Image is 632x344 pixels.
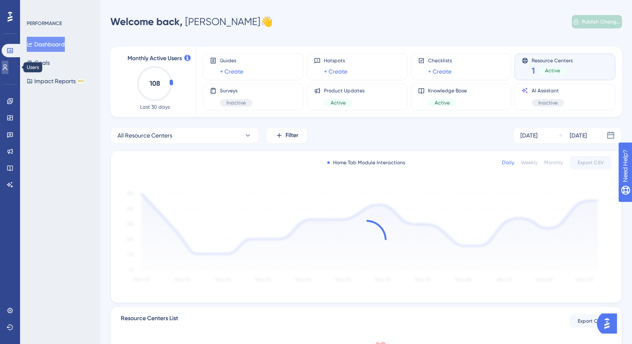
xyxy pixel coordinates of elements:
span: 1 [532,65,535,76]
div: Weekly [521,159,538,166]
span: Hotspots [324,57,347,64]
span: Filter [285,130,298,140]
div: Home Tab Module Interactions [327,159,405,166]
button: All Resource Centers [110,127,259,144]
button: Export CSV [570,156,612,169]
span: Product Updates [324,87,364,94]
span: Welcome back, [110,15,183,28]
span: Knowledge Base [428,87,467,94]
a: + Create [220,66,243,76]
div: [PERSON_NAME] 👋 [110,15,273,28]
button: Goals [27,55,50,70]
span: Publish Changes [582,18,621,25]
span: Need Help? [20,2,52,12]
span: Inactive [538,99,558,106]
a: + Create [428,66,451,76]
span: Active [545,67,560,74]
a: + Create [324,66,347,76]
div: BETA [77,79,85,83]
span: Resource Centers [532,57,573,63]
span: Active [331,99,346,106]
button: Filter [266,127,308,144]
div: PERFORMANCE [27,20,62,27]
text: 108 [150,79,160,87]
span: Surveys [220,87,252,94]
span: Active [435,99,450,106]
span: Resource Centers List [121,313,178,329]
span: AI Assistant [532,87,564,94]
button: Export CSV [570,314,612,328]
span: Checklists [428,57,452,64]
div: Monthly [544,159,563,166]
span: All Resource Centers [117,130,172,140]
span: Last 30 days [140,104,170,110]
div: Daily [502,159,514,166]
iframe: UserGuiding AI Assistant Launcher [597,311,622,336]
span: Guides [220,57,243,64]
button: Impact ReportsBETA [27,74,85,89]
span: Monthly Active Users [127,54,182,64]
button: Publish Changes [572,15,622,28]
span: Export CSV [578,318,604,324]
span: Inactive [227,99,246,106]
div: [DATE] [520,130,538,140]
span: Export CSV [578,159,604,166]
button: Dashboard [27,37,65,52]
div: [DATE] [570,130,587,140]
